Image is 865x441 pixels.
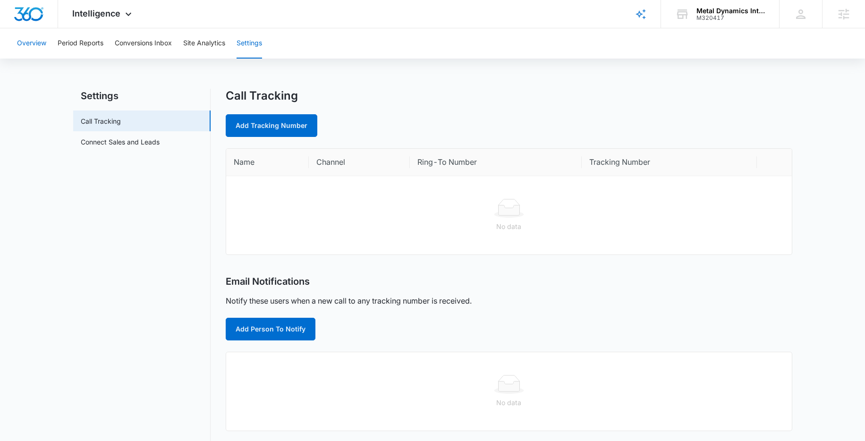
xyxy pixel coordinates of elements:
[309,149,410,176] th: Channel
[234,398,784,408] div: No data
[81,116,121,126] a: Call Tracking
[226,276,310,288] h2: Email Notifications
[410,149,582,176] th: Ring-To Number
[226,114,317,137] a: Add Tracking Number
[115,28,172,59] button: Conversions Inbox
[58,28,103,59] button: Period Reports
[73,89,211,103] h2: Settings
[582,149,757,176] th: Tracking Number
[234,221,784,232] div: No data
[226,149,309,176] th: Name
[81,137,160,147] a: Connect Sales and Leads
[226,89,298,103] h1: Call Tracking
[72,8,120,18] span: Intelligence
[226,295,472,306] p: Notify these users when a new call to any tracking number is received.
[696,7,765,15] div: account name
[696,15,765,21] div: account id
[237,28,262,59] button: Settings
[17,28,46,59] button: Overview
[183,28,225,59] button: Site Analytics
[226,318,315,340] button: Add Person To Notify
